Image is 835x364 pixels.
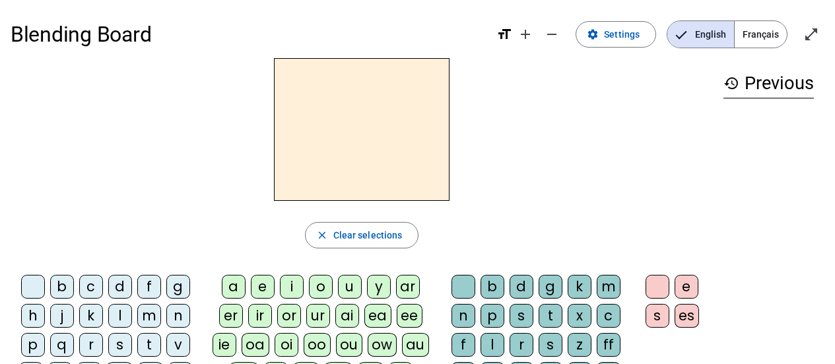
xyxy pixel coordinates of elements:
[275,333,298,357] div: oi
[568,304,591,328] div: x
[335,304,359,328] div: ai
[368,333,397,357] div: ow
[79,333,103,357] div: r
[306,304,330,328] div: ur
[137,275,161,299] div: f
[166,304,190,328] div: n
[675,304,699,328] div: es
[512,21,539,48] button: Increase font size
[723,75,739,91] mat-icon: history
[539,21,565,48] button: Decrease font size
[367,275,391,299] div: y
[316,229,328,241] mat-icon: close
[451,304,475,328] div: n
[309,275,333,299] div: o
[11,13,486,55] h1: Blending Board
[510,275,533,299] div: d
[568,333,591,357] div: z
[604,26,640,42] span: Settings
[675,275,698,299] div: e
[108,333,132,357] div: s
[803,26,819,42] mat-icon: open_in_full
[481,275,504,299] div: b
[481,304,504,328] div: p
[667,20,787,48] mat-button-toggle-group: Language selection
[496,26,512,42] mat-icon: format_size
[108,275,132,299] div: d
[667,21,734,48] span: English
[277,304,301,328] div: or
[304,333,331,357] div: oo
[108,304,132,328] div: l
[539,275,562,299] div: g
[50,275,74,299] div: b
[402,333,429,357] div: au
[481,333,504,357] div: l
[518,26,533,42] mat-icon: add
[544,26,560,42] mat-icon: remove
[576,21,656,48] button: Settings
[166,275,190,299] div: g
[510,304,533,328] div: s
[242,333,269,357] div: oa
[50,333,74,357] div: q
[597,275,620,299] div: m
[397,304,422,328] div: ee
[50,304,74,328] div: j
[798,21,824,48] button: Enter full screen
[597,304,620,328] div: c
[587,28,599,40] mat-icon: settings
[451,333,475,357] div: f
[735,21,787,48] span: Français
[248,304,272,328] div: ir
[219,304,243,328] div: er
[396,275,420,299] div: ar
[364,304,391,328] div: ea
[79,275,103,299] div: c
[166,333,190,357] div: v
[21,304,45,328] div: h
[305,222,419,248] button: Clear selections
[137,333,161,357] div: t
[213,333,236,357] div: ie
[280,275,304,299] div: i
[222,275,246,299] div: a
[137,304,161,328] div: m
[597,333,620,357] div: ff
[333,227,403,243] span: Clear selections
[646,304,669,328] div: s
[539,304,562,328] div: t
[21,333,45,357] div: p
[539,333,562,357] div: s
[568,275,591,299] div: k
[79,304,103,328] div: k
[336,333,362,357] div: ou
[723,69,814,98] h3: Previous
[510,333,533,357] div: r
[338,275,362,299] div: u
[251,275,275,299] div: e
